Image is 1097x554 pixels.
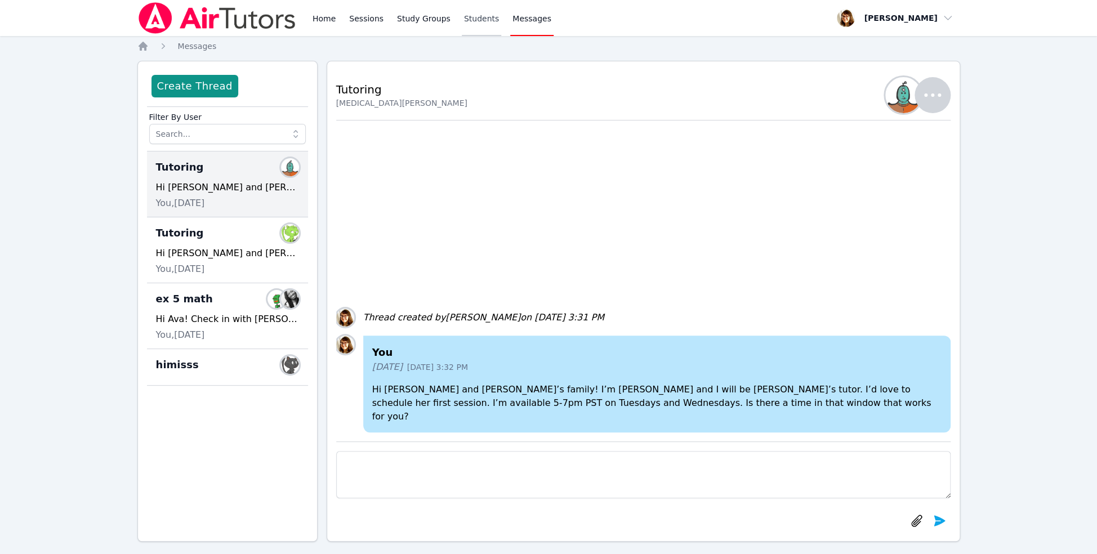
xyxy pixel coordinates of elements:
div: TutoringZia LevesqueHi [PERSON_NAME] and [PERSON_NAME]’s family! I’m [PERSON_NAME] and I will be ... [147,217,308,283]
p: Hi [PERSON_NAME] and [PERSON_NAME]’s family! I’m [PERSON_NAME] and I will be [PERSON_NAME]’s tuto... [372,383,942,423]
button: Amen Chaaban [892,77,951,113]
span: You, [DATE] [156,262,205,276]
span: himisss [156,357,199,373]
img: Elisa Akpo-Esambe [336,336,354,354]
span: Messages [178,42,217,51]
label: Filter By User [149,107,306,124]
button: Create Thread [151,75,238,97]
span: Messages [512,13,551,24]
span: You, [DATE] [156,196,205,210]
h2: Tutoring [336,82,467,97]
div: Hi [PERSON_NAME] and [PERSON_NAME]’s family! I’m [PERSON_NAME] and I will be [PERSON_NAME]’s tuto... [156,247,299,260]
nav: Breadcrumb [137,41,960,52]
span: Tutoring [156,159,204,175]
img: Amen Chaaban [281,158,299,176]
div: Thread created by [PERSON_NAME] on [DATE] 3:31 PM [363,311,604,324]
div: Hi [PERSON_NAME] and [PERSON_NAME]’s family! I’m [PERSON_NAME] and I will be [PERSON_NAME]’s tuto... [156,181,299,194]
div: TutoringAmen ChaabanHi [PERSON_NAME] and [PERSON_NAME]’s family! I’m [PERSON_NAME] and I will be ... [147,151,308,217]
div: [MEDICAL_DATA][PERSON_NAME] [336,97,467,109]
img: Zia Levesque [281,224,299,242]
span: You, [DATE] [156,328,205,342]
a: Messages [178,41,217,52]
input: Search... [149,124,306,144]
span: Tutoring [156,225,204,241]
span: [DATE] 3:32 PM [407,361,468,373]
img: Elisa Akpo-Esambe [336,309,354,327]
img: Hannah Antwi [281,290,299,308]
div: ex 5 mathAva ChavezHannah AntwiHi Ava! Check in with [PERSON_NAME] to show you how to get a digit... [147,283,308,349]
img: Amen Chaaban [885,77,921,113]
span: ex 5 math [156,291,213,307]
img: Air Tutors [137,2,297,34]
div: himisssBraxton Villa [147,349,308,386]
img: Ava Chavez [267,290,286,308]
div: Hi Ava! Check in with [PERSON_NAME] to show you how to get a digital library card! [156,312,299,326]
h4: You [372,345,942,360]
span: [DATE] [372,360,403,374]
img: Braxton Villa [281,356,299,374]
